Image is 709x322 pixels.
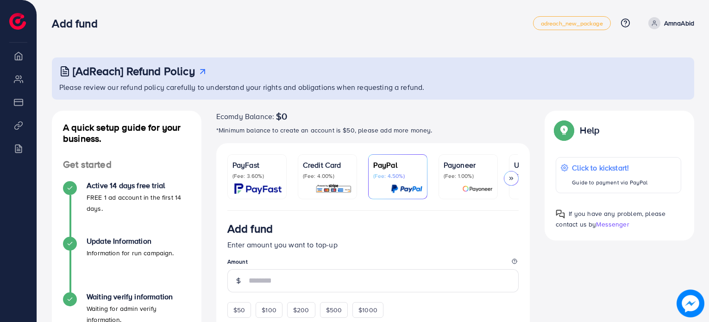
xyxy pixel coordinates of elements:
a: adreach_new_package [533,16,611,30]
legend: Amount [227,258,519,269]
p: PayPal [373,159,422,170]
span: If you have any problem, please contact us by [556,209,665,229]
img: Popup guide [556,209,565,219]
p: Payoneer [444,159,493,170]
h4: Waiting verify information [87,292,190,301]
span: $1000 [358,305,377,315]
span: $100 [262,305,276,315]
img: logo [9,13,26,30]
span: adreach_new_package [541,20,603,26]
span: $500 [326,305,342,315]
img: Popup guide [556,122,572,139]
p: (Fee: 3.60%) [232,172,282,180]
a: AmnaAbid [645,17,694,29]
span: Ecomdy Balance: [216,111,274,122]
p: PayFast [232,159,282,170]
p: USDT [514,159,563,170]
p: Please review our refund policy carefully to understand your rights and obligations when requesti... [59,82,689,93]
span: $0 [276,111,287,122]
p: FREE 1 ad account in the first 14 days. [87,192,190,214]
p: (Fee: 4.50%) [373,172,422,180]
p: Credit Card [303,159,352,170]
h4: Active 14 days free trial [87,181,190,190]
h4: A quick setup guide for your business. [52,122,201,144]
img: card [234,183,282,194]
span: $200 [293,305,309,315]
h4: Get started [52,159,201,170]
p: Click to kickstart! [572,162,647,173]
p: AmnaAbid [664,18,694,29]
span: $50 [233,305,245,315]
p: *Minimum balance to create an account is $50, please add more money. [216,125,530,136]
p: Guide to payment via PayPal [572,177,647,188]
h3: Add fund [52,17,105,30]
img: card [315,183,352,194]
p: Information for run campaign. [87,247,174,259]
p: (Fee: 1.00%) [444,172,493,180]
img: image [677,290,704,317]
img: card [391,183,422,194]
h3: [AdReach] Refund Policy [73,64,195,78]
li: Active 14 days free trial [52,181,201,237]
h4: Update Information [87,237,174,246]
span: Messenger [596,220,629,229]
h3: Add fund [227,222,273,235]
img: card [462,183,493,194]
li: Update Information [52,237,201,292]
p: Help [580,125,599,136]
p: (Fee: 4.00%) [303,172,352,180]
p: Enter amount you want to top-up [227,239,519,250]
